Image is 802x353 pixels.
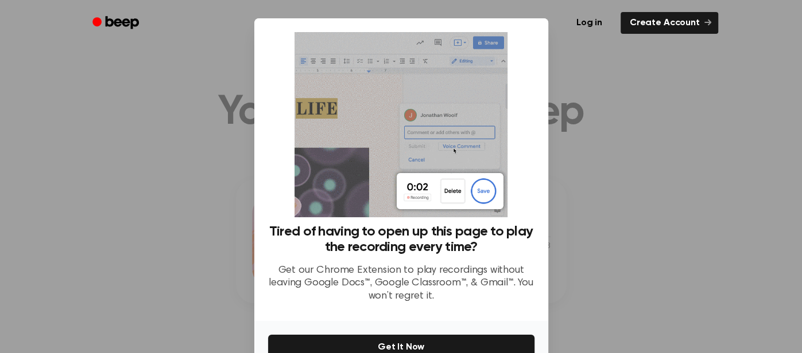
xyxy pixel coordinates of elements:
[84,12,149,34] a: Beep
[295,32,507,217] img: Beep extension in action
[268,264,534,303] p: Get our Chrome Extension to play recordings without leaving Google Docs™, Google Classroom™, & Gm...
[565,10,614,36] a: Log in
[621,12,718,34] a: Create Account
[268,224,534,255] h3: Tired of having to open up this page to play the recording every time?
